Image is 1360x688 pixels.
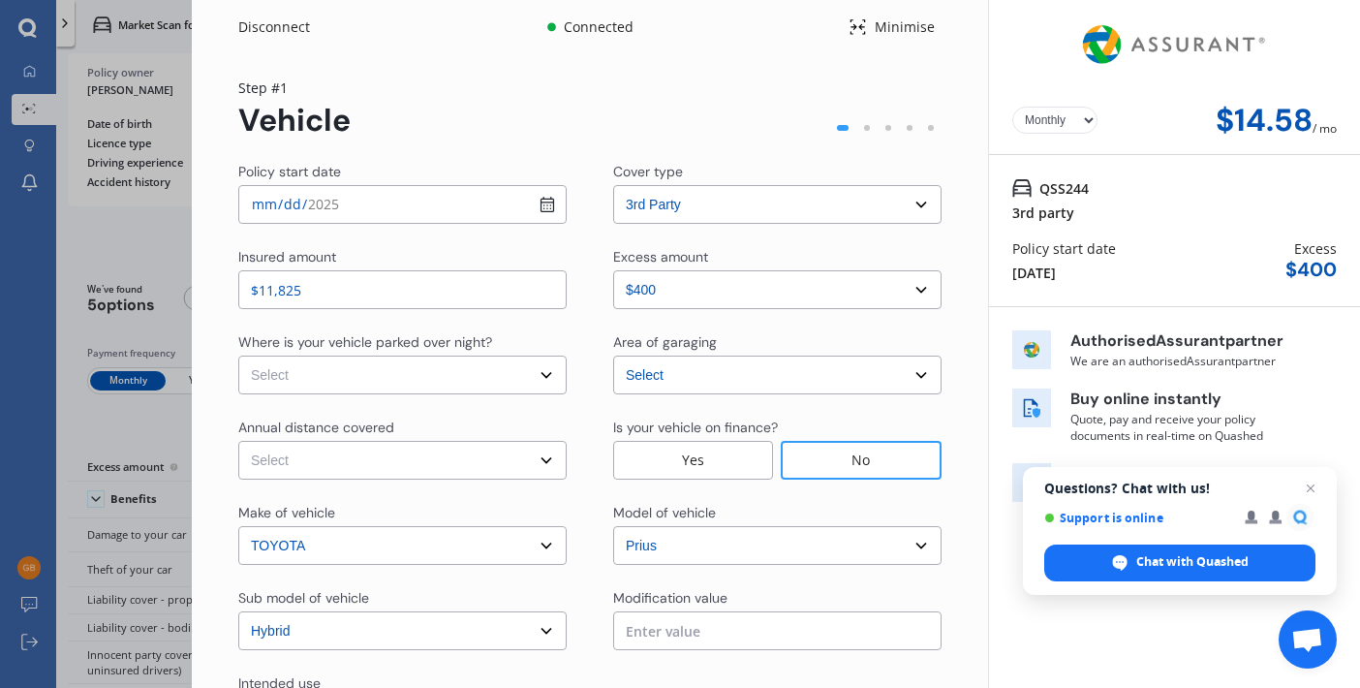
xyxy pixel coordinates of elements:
div: Vehicle [238,103,351,139]
div: Yes [613,441,773,480]
input: Enter insured amount [238,270,567,309]
div: Sub model of vehicle [238,588,369,608]
div: Excess amount [613,247,708,266]
div: 3rd party [1012,203,1074,223]
div: Insured amount [238,247,336,266]
span: QSS244 [1039,178,1089,199]
p: Authorised Assurant partner [1070,330,1303,353]
div: $14.58 [1216,103,1313,139]
div: Chat with Quashed [1044,545,1315,581]
div: / mo [1313,103,1337,139]
div: Connected [560,17,636,37]
p: Free cancellation within 15 days [1070,463,1303,508]
div: Model of vehicle [613,503,716,522]
div: Annual distance covered [238,418,394,437]
img: free cancel icon [1012,463,1051,502]
img: insurer icon [1012,330,1051,369]
p: Quote, pay and receive your policy documents in real-time on Quashed [1070,411,1303,444]
span: Support is online [1044,511,1231,525]
div: Step # 1 [238,78,351,98]
div: Make of vehicle [238,503,335,522]
span: Chat with Quashed [1136,553,1249,571]
div: Policy start date [238,162,341,181]
input: Enter value [613,611,942,650]
input: dd / mm / yyyy [238,185,567,224]
div: Policy start date [1012,238,1116,259]
img: buy online icon [1012,389,1051,427]
p: Buy online instantly [1070,389,1303,411]
div: No [781,441,942,480]
span: Close chat [1299,477,1322,500]
div: Excess [1294,238,1337,259]
span: Questions? Chat with us! [1044,481,1315,496]
div: Minimise [867,17,942,37]
img: Assurant.png [1077,8,1272,81]
div: Modification value [613,588,727,608]
div: [DATE] [1012,263,1056,283]
p: We are an authorised Assurant partner [1070,353,1303,369]
div: Area of garaging [613,332,717,352]
div: $ 400 [1285,259,1337,281]
div: Cover type [613,162,683,181]
div: Is your vehicle on finance? [613,418,778,437]
div: Disconnect [238,17,331,37]
div: Where is your vehicle parked over night? [238,332,492,352]
div: Open chat [1279,610,1337,669]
